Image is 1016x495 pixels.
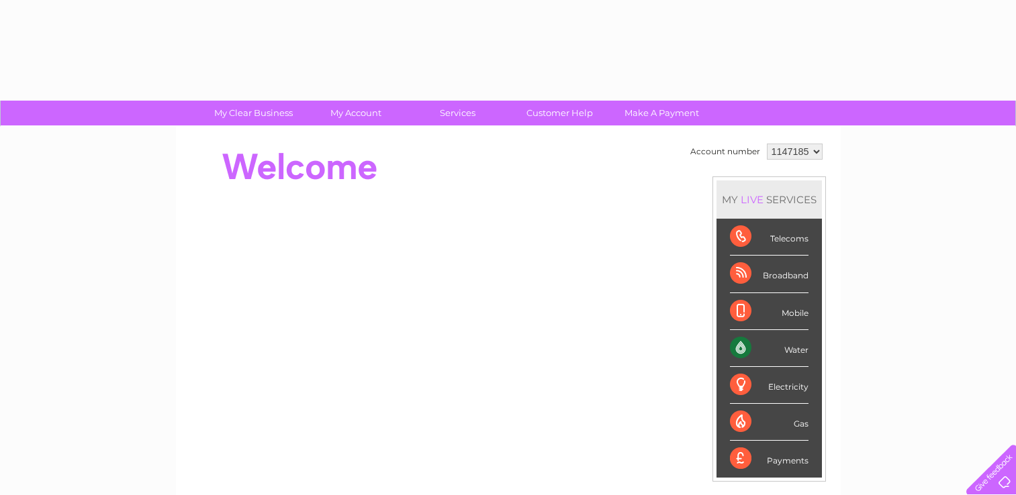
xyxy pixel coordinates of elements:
[606,101,717,125] a: Make A Payment
[738,193,766,206] div: LIVE
[730,256,809,292] div: Broadband
[300,101,411,125] a: My Account
[730,330,809,367] div: Water
[730,441,809,477] div: Payments
[402,101,513,125] a: Services
[504,101,615,125] a: Customer Help
[730,293,809,330] div: Mobile
[198,101,309,125] a: My Clear Business
[687,140,764,163] td: Account number
[730,219,809,256] div: Telecoms
[730,404,809,441] div: Gas
[717,180,822,219] div: MY SERVICES
[730,367,809,404] div: Electricity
